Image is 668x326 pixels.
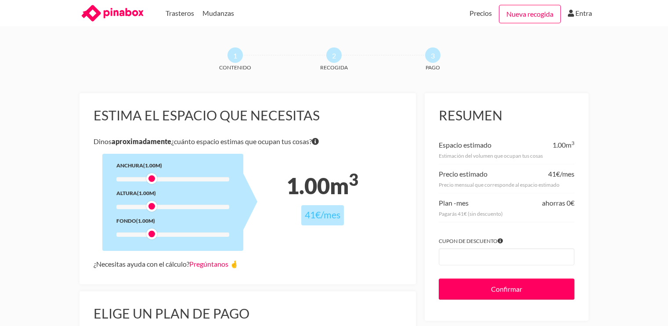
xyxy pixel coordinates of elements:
[349,170,358,189] sup: 3
[425,47,441,63] span: 3
[499,5,561,23] a: Nueva recogida
[326,47,342,63] span: 2
[330,172,358,199] span: m
[439,279,574,300] input: Confirmar
[439,151,574,160] div: Estimación del volumen que ocupan tus cosas
[202,63,268,72] span: Contenido
[305,209,321,221] span: 41€
[439,168,487,180] div: Precio estimado
[137,190,156,196] span: (1.00m)
[498,236,503,246] span: Si tienes algún cupón introdúcelo para aplicar el descuento
[136,217,155,224] span: (1.00m)
[112,137,171,145] b: aproximadamente
[552,141,566,149] span: 1.00
[312,135,319,148] span: Si tienes dudas sobre volumen exacto de tus cosas no te preocupes porque nuestro equipo te dirá e...
[321,209,340,221] span: /mes
[542,197,574,209] div: ahorras 0€
[560,170,574,178] span: /mes
[439,209,574,218] div: Pagarás 41€ (sin descuento)
[548,170,560,178] span: 41€
[94,107,402,124] h3: Estima el espacio que necesitas
[456,199,469,207] span: mes
[439,180,574,189] div: Precio mensual que corresponde al espacio estimado
[94,135,402,148] p: Dinos ¿cuánto espacio estimas que ocupan tus cosas?
[116,161,229,170] div: Anchura
[400,63,466,72] span: Pago
[227,47,243,63] span: 1
[571,140,574,146] sup: 3
[116,216,229,225] div: Fondo
[301,63,367,72] span: Recogida
[439,139,491,151] div: Espacio estimado
[94,258,402,270] div: ¿Necesitas ayuda con el cálculo?
[566,141,574,149] span: m
[143,162,162,169] span: (1.00m)
[94,305,402,322] h3: Elige un plan de pago
[116,188,229,198] div: Altura
[439,107,574,124] h3: Resumen
[439,197,469,209] div: Plan -
[286,172,330,199] span: 1.00
[189,260,238,268] a: Pregúntanos 🤞
[439,236,574,246] label: Cupon de descuento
